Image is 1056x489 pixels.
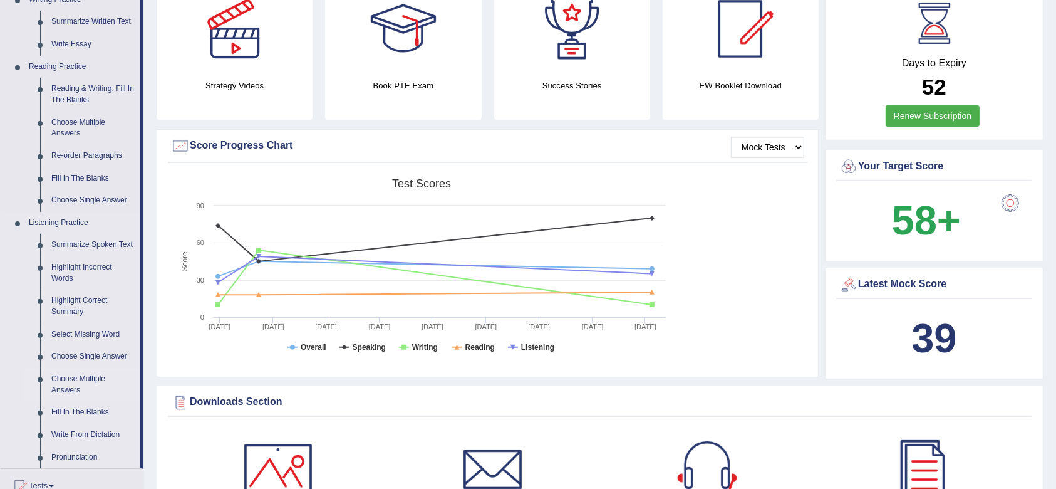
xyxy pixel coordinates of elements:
[46,446,140,469] a: Pronunciation
[634,323,656,330] tspan: [DATE]
[392,177,451,190] tspan: Test scores
[171,393,1029,412] div: Downloads Section
[46,345,140,368] a: Choose Single Answer
[886,105,980,127] a: Renew Subscription
[197,239,204,246] text: 60
[528,323,550,330] tspan: [DATE]
[46,112,140,145] a: Choose Multiple Answers
[475,323,497,330] tspan: [DATE]
[892,197,961,243] b: 58+
[46,11,140,33] a: Summarize Written Text
[46,401,140,424] a: Fill In The Blanks
[412,343,438,352] tspan: Writing
[46,33,140,56] a: Write Essay
[23,212,140,234] a: Listening Practice
[157,79,313,92] h4: Strategy Videos
[171,137,804,155] div: Score Progress Chart
[353,343,386,352] tspan: Speaking
[521,343,554,352] tspan: Listening
[911,315,956,361] b: 39
[315,323,337,330] tspan: [DATE]
[494,79,650,92] h4: Success Stories
[23,56,140,78] a: Reading Practice
[197,202,204,209] text: 90
[46,424,140,446] a: Write From Dictation
[200,313,204,321] text: 0
[262,323,284,330] tspan: [DATE]
[46,234,140,256] a: Summarize Spoken Text
[180,251,189,271] tspan: Score
[922,75,946,99] b: 52
[839,275,1029,294] div: Latest Mock Score
[325,79,481,92] h4: Book PTE Exam
[301,343,326,352] tspan: Overall
[839,157,1029,176] div: Your Target Score
[46,368,140,401] a: Choose Multiple Answers
[46,256,140,290] a: Highlight Incorrect Words
[46,167,140,190] a: Fill In The Blanks
[46,78,140,111] a: Reading & Writing: Fill In The Blanks
[46,290,140,323] a: Highlight Correct Summary
[839,58,1029,69] h4: Days to Expiry
[663,79,819,92] h4: EW Booklet Download
[46,145,140,167] a: Re-order Paragraphs
[209,323,230,330] tspan: [DATE]
[197,276,204,284] text: 30
[422,323,443,330] tspan: [DATE]
[46,323,140,346] a: Select Missing Word
[46,189,140,212] a: Choose Single Answer
[465,343,495,352] tspan: Reading
[582,323,604,330] tspan: [DATE]
[369,323,391,330] tspan: [DATE]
